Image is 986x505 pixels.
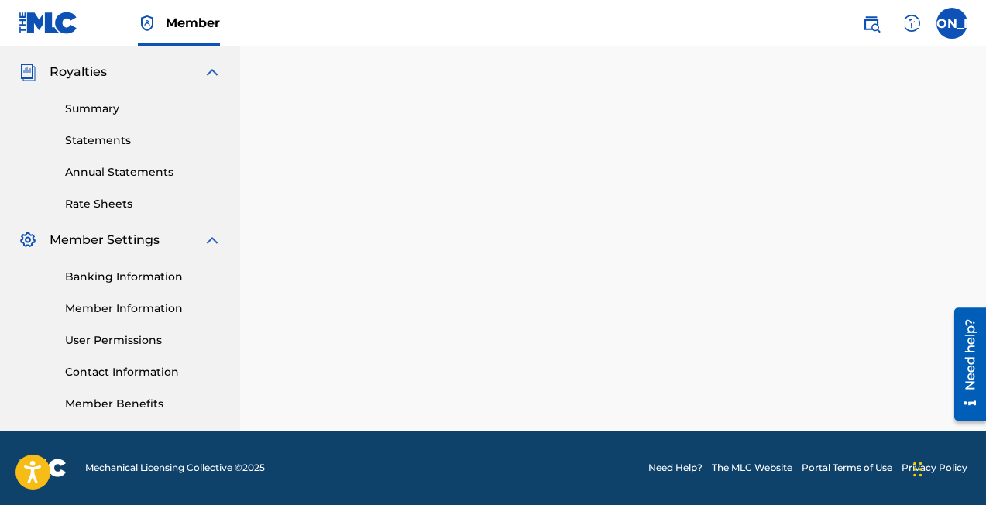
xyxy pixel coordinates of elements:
[896,8,927,39] div: Help
[19,231,37,249] img: Member Settings
[639,25,986,505] iframe: Chat Widget
[913,446,922,493] div: Drag
[943,297,986,430] iframe: Resource Center
[166,14,220,32] span: Member
[85,461,265,475] span: Mechanical Licensing Collective © 2025
[203,231,222,249] img: expand
[862,14,881,33] img: search
[65,396,222,412] a: Member Benefits
[50,231,160,249] span: Member Settings
[856,8,887,39] a: Public Search
[65,332,222,349] a: User Permissions
[65,101,222,117] a: Summary
[65,164,222,180] a: Annual Statements
[65,196,222,212] a: Rate Sheets
[19,459,67,477] img: logo
[65,301,222,317] a: Member Information
[65,364,222,380] a: Contact Information
[19,63,37,81] img: Royalties
[50,63,107,81] span: Royalties
[65,269,222,285] a: Banking Information
[19,12,78,34] img: MLC Logo
[65,132,222,149] a: Statements
[936,8,967,39] div: User Menu
[902,14,921,33] img: help
[138,14,156,33] img: Top Rightsholder
[203,63,222,81] img: expand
